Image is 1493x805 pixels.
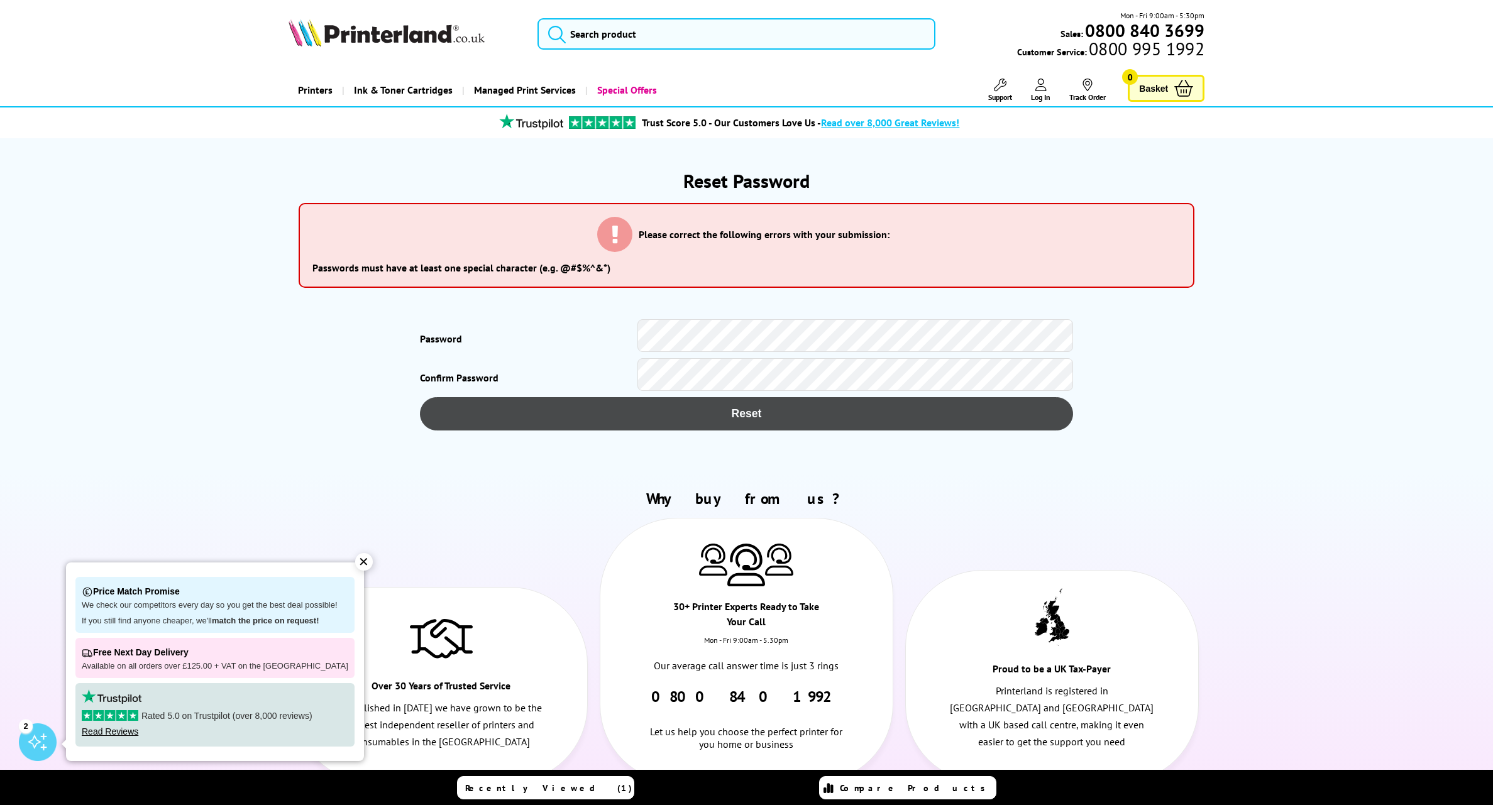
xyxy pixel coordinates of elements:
a: Printerland Logo [289,19,522,49]
span: Basket [1139,80,1168,97]
b: 0800 840 3699 [1085,19,1204,42]
span: Read over 8,000 Great Reviews! [821,116,959,129]
p: Printerland is registered in [GEOGRAPHIC_DATA] and [GEOGRAPHIC_DATA] with a UK based call centre,... [950,682,1154,751]
span: Compare Products [840,782,992,794]
img: Printer Experts [699,544,727,576]
img: UK tax payer [1035,588,1069,646]
a: Read Reviews [82,726,138,737]
label: Password [420,326,637,352]
span: Ink & Toner Cartridges [354,74,453,106]
span: Mon - Fri 9:00am - 5:30pm [1120,9,1204,21]
div: Let us help you choose the perfect printer for you home or business [644,706,849,750]
span: 0 [1122,69,1138,85]
a: Basket 0 [1128,75,1204,102]
div: 30+ Printer Experts Ready to Take Your Call [673,599,819,635]
img: Printer Experts [765,544,793,576]
a: Compare Products [819,776,996,799]
p: Available on all orders over £125.00 + VAT on the [GEOGRAPHIC_DATA] [82,661,348,672]
div: ✕ [355,553,373,571]
img: trustpilot rating [82,689,141,704]
a: Track Order [1069,79,1106,102]
label: Confirm Password [420,364,637,391]
span: Log In [1031,92,1050,102]
span: Customer Service: [1017,43,1204,58]
a: Trust Score 5.0 - Our Customers Love Us -Read over 8,000 Great Reviews! [642,116,959,129]
span: Reset [439,407,1054,420]
strong: match the price on request! [212,616,319,625]
div: 2 [19,719,33,733]
div: Proud to be a UK Tax-Payer [979,661,1125,682]
img: trustpilot rating [569,116,636,129]
div: Mon - Fri 9:00am - 5.30pm [600,635,892,657]
a: 0800 840 1992 [651,687,842,706]
p: We check our competitors every day so you get the best deal possible! [82,600,348,611]
img: Trusted Service [410,613,473,663]
span: Recently Viewed (1) [465,782,632,794]
li: Passwords must have at least one special character (e.g. @#$%^&*) [312,261,1181,274]
a: Recently Viewed (1) [457,776,634,799]
p: Rated 5.0 on Trustpilot (over 8,000 reviews) [82,710,348,721]
button: Reset [420,397,1073,430]
h1: Reset Password [299,168,1195,193]
a: Printers [289,74,342,106]
img: stars-5.svg [82,710,138,721]
p: If you still find anyone cheaper, we'll [82,616,348,627]
span: 0800 995 1992 [1087,43,1204,55]
img: trustpilot rating [493,114,569,129]
span: Sales: [1061,28,1083,40]
span: Support [988,92,1012,102]
img: Printerland Logo [289,19,485,47]
div: Over 30 Years of Trusted Service [368,678,514,699]
a: Log In [1031,79,1050,102]
a: 0800 840 3699 [1083,25,1204,36]
p: Free Next Day Delivery [82,644,348,661]
h2: Why buy from us? [289,489,1205,508]
a: Managed Print Services [462,74,585,106]
a: Ink & Toner Cartridges [342,74,462,106]
p: Our average call answer time is just 3 rings [644,657,849,674]
a: Special Offers [585,74,666,106]
p: Price Match Promise [82,583,348,600]
img: Printer Experts [727,544,765,587]
h3: Please correct the following errors with your submission: [639,228,890,241]
a: Support [988,79,1012,102]
input: Search product [537,18,935,50]
p: Established in [DATE] we have grown to be the largest independent reseller of printers and consum... [339,699,543,751]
